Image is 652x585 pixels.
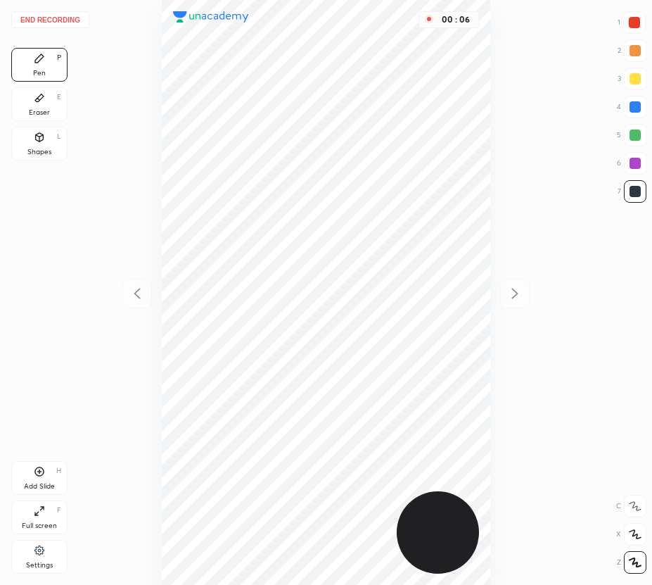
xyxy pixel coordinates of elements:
[56,467,61,474] div: H
[617,96,646,118] div: 4
[57,54,61,61] div: P
[57,94,61,101] div: E
[22,522,57,529] div: Full screen
[618,180,646,203] div: 7
[618,39,646,62] div: 2
[618,11,646,34] div: 1
[617,152,646,175] div: 6
[617,124,646,146] div: 5
[618,68,646,90] div: 3
[11,11,89,28] button: End recording
[27,149,51,156] div: Shapes
[57,133,61,140] div: L
[617,551,646,574] div: Z
[57,507,61,514] div: F
[173,11,249,23] img: logo.38c385cc.svg
[29,109,50,116] div: Eraser
[616,495,646,517] div: C
[26,562,53,569] div: Settings
[616,523,646,546] div: X
[24,483,55,490] div: Add Slide
[33,70,46,77] div: Pen
[439,15,473,25] div: 00 : 06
